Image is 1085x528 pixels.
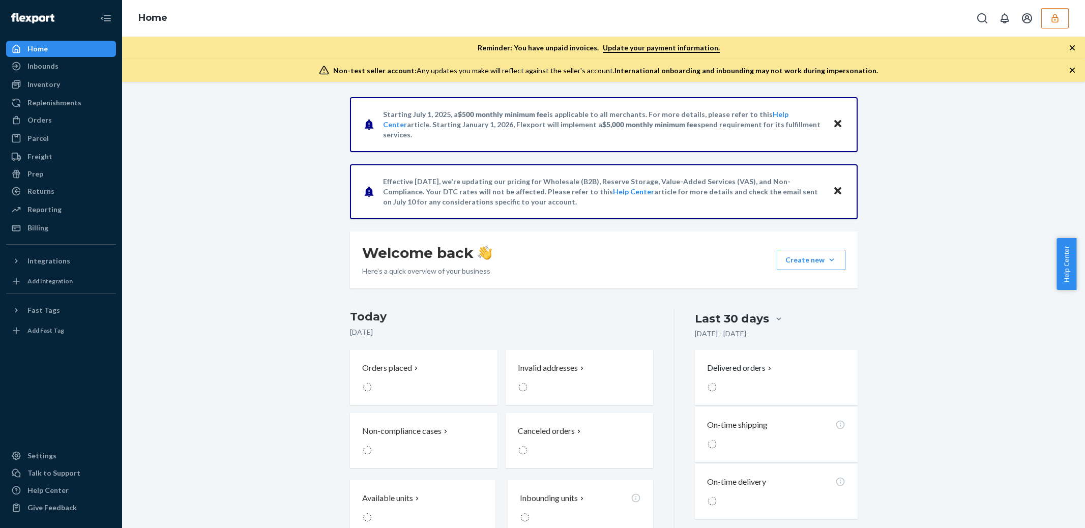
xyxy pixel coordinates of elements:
[130,4,175,33] ol: breadcrumbs
[27,186,54,196] div: Returns
[27,169,43,179] div: Prep
[27,277,73,285] div: Add Integration
[614,66,878,75] span: International onboarding and inbounding may not work during impersonation.
[613,187,654,196] a: Help Center
[6,183,116,199] a: Returns
[6,482,116,498] a: Help Center
[520,492,578,504] p: Inbounding units
[6,95,116,111] a: Replenishments
[27,204,62,215] div: Reporting
[362,362,412,374] p: Orders placed
[6,448,116,464] a: Settings
[831,117,844,132] button: Close
[362,266,492,276] p: Here’s a quick overview of your business
[6,465,116,481] button: Talk to Support
[506,350,653,405] button: Invalid addresses
[6,201,116,218] a: Reporting
[6,58,116,74] a: Inbounds
[27,44,48,54] div: Home
[350,309,654,325] h3: Today
[27,256,70,266] div: Integrations
[6,149,116,165] a: Freight
[6,76,116,93] a: Inventory
[602,120,697,129] span: $5,000 monthly minimum fee
[27,305,60,315] div: Fast Tags
[695,329,746,339] p: [DATE] - [DATE]
[333,66,417,75] span: Non-test seller account:
[27,468,80,478] div: Talk to Support
[518,425,575,437] p: Canceled orders
[362,244,492,262] h1: Welcome back
[6,253,116,269] button: Integrations
[6,302,116,318] button: Fast Tags
[27,223,48,233] div: Billing
[27,485,69,495] div: Help Center
[972,8,992,28] button: Open Search Box
[6,166,116,182] a: Prep
[478,246,492,260] img: hand-wave emoji
[994,8,1015,28] button: Open notifications
[27,152,52,162] div: Freight
[383,177,823,207] p: Effective [DATE], we're updating our pricing for Wholesale (B2B), Reserve Storage, Value-Added Se...
[695,311,769,327] div: Last 30 days
[6,322,116,339] a: Add Fast Tag
[96,8,116,28] button: Close Navigation
[27,451,56,461] div: Settings
[350,327,654,337] p: [DATE]
[333,66,878,76] div: Any updates you make will reflect against the seller's account.
[518,362,578,374] p: Invalid addresses
[6,41,116,57] a: Home
[707,419,768,431] p: On-time shipping
[27,98,81,108] div: Replenishments
[27,61,58,71] div: Inbounds
[707,476,766,488] p: On-time delivery
[458,110,547,119] span: $500 monthly minimum fee
[1017,8,1037,28] button: Open account menu
[350,413,497,468] button: Non-compliance cases
[138,12,167,23] a: Home
[27,326,64,335] div: Add Fast Tag
[1057,238,1076,290] button: Help Center
[27,133,49,143] div: Parcel
[6,130,116,146] a: Parcel
[707,362,774,374] button: Delivered orders
[6,112,116,128] a: Orders
[27,79,60,90] div: Inventory
[362,492,413,504] p: Available units
[777,250,845,270] button: Create new
[27,503,77,513] div: Give Feedback
[506,413,653,468] button: Canceled orders
[362,425,442,437] p: Non-compliance cases
[603,43,720,53] a: Update your payment information.
[6,273,116,289] a: Add Integration
[350,350,497,405] button: Orders placed
[11,13,54,23] img: Flexport logo
[831,184,844,199] button: Close
[383,109,823,140] p: Starting July 1, 2025, a is applicable to all merchants. For more details, please refer to this a...
[478,43,720,53] p: Reminder: You have unpaid invoices.
[6,500,116,516] button: Give Feedback
[27,115,52,125] div: Orders
[6,220,116,236] a: Billing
